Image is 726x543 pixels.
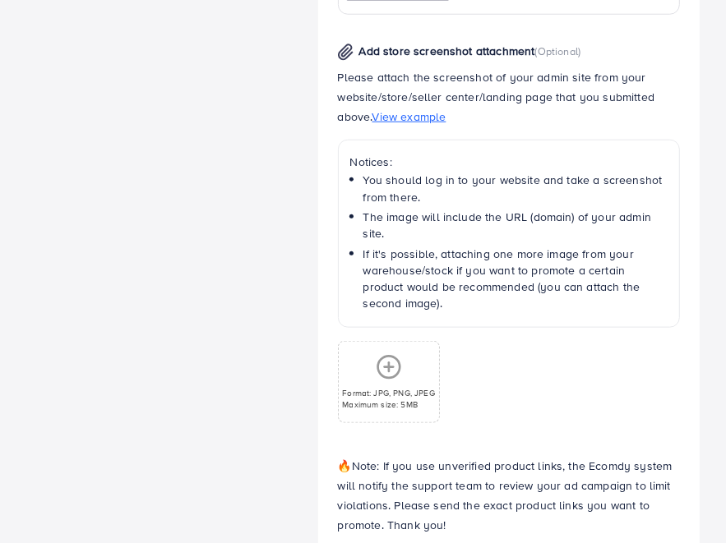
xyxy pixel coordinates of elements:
[342,398,435,410] p: Maximum size: 5MB
[338,456,680,535] p: Note: If you use unverified product links, the Ecomdy system will notify the support team to revi...
[363,172,668,205] li: You should log in to your website and take a screenshot from there.
[338,458,352,474] span: 🔥
[656,469,714,531] iframe: Chat
[359,43,535,59] span: Add store screenshot attachment
[363,209,668,242] li: The image will include the URL (domain) of your admin site.
[535,44,581,58] span: (Optional)
[350,152,668,172] p: Notices:
[363,246,668,312] li: If it's possible, attaching one more image from your warehouse/stock if you want to promote a cer...
[338,44,354,61] img: img
[342,387,435,398] p: Format: JPG, PNG, JPEG
[338,67,680,127] p: Please attach the screenshot of your admin site from your website/store/seller center/landing pag...
[372,108,446,125] span: View example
